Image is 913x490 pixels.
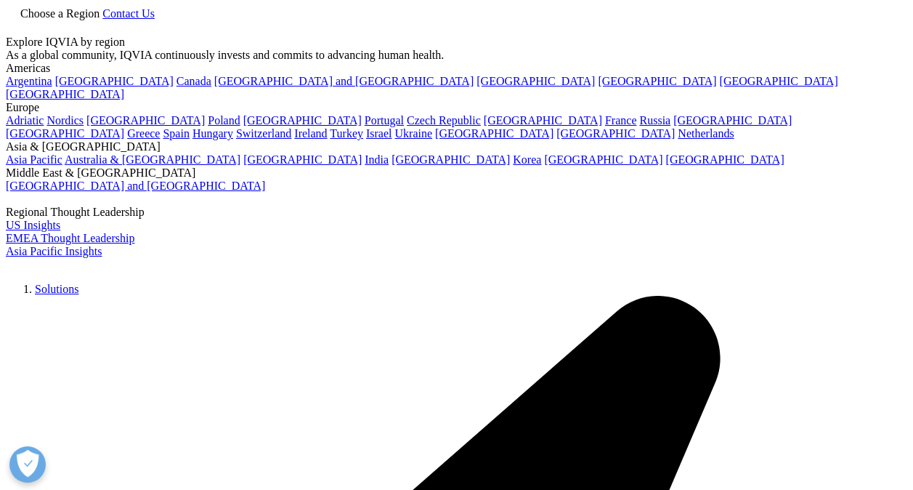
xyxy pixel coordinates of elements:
button: Open Preferences [9,446,46,483]
a: [GEOGRAPHIC_DATA] [55,75,174,87]
a: Solutions [35,283,78,295]
a: [GEOGRAPHIC_DATA] [435,127,553,140]
div: As a global community, IQVIA continuously invests and commits to advancing human health. [6,49,907,62]
a: Turkey [330,127,363,140]
a: France [605,114,637,126]
a: [GEOGRAPHIC_DATA] [544,153,662,166]
a: [GEOGRAPHIC_DATA] [598,75,716,87]
a: India [365,153,389,166]
div: Americas [6,62,907,75]
a: Argentina [6,75,52,87]
a: Czech Republic [407,114,481,126]
a: Israel [366,127,392,140]
a: Korea [513,153,541,166]
a: Asia Pacific Insights [6,245,102,257]
a: Nordics [46,114,84,126]
a: [GEOGRAPHIC_DATA] [476,75,595,87]
a: [GEOGRAPHIC_DATA] [673,114,792,126]
a: [GEOGRAPHIC_DATA] [6,127,124,140]
a: Portugal [365,114,404,126]
a: [GEOGRAPHIC_DATA] [720,75,838,87]
div: Regional Thought Leadership [6,206,907,219]
div: Asia & [GEOGRAPHIC_DATA] [6,140,907,153]
a: [GEOGRAPHIC_DATA] [6,88,124,100]
div: Explore IQVIA by region [6,36,907,49]
span: Choose a Region [20,7,100,20]
a: Ireland [294,127,327,140]
a: Poland [208,114,240,126]
a: [GEOGRAPHIC_DATA] [243,153,362,166]
a: Canada [176,75,211,87]
a: Australia & [GEOGRAPHIC_DATA] [65,153,240,166]
a: [GEOGRAPHIC_DATA] [243,114,362,126]
a: [GEOGRAPHIC_DATA] [556,127,675,140]
a: Switzerland [236,127,291,140]
a: Asia Pacific [6,153,62,166]
a: Adriatic [6,114,44,126]
a: US Insights [6,219,60,231]
a: Spain [163,127,189,140]
a: [GEOGRAPHIC_DATA] [484,114,602,126]
a: Hungary [192,127,233,140]
a: [GEOGRAPHIC_DATA] [666,153,784,166]
div: Europe [6,101,907,114]
a: Ukraine [395,127,433,140]
a: EMEA Thought Leadership [6,232,134,244]
a: Greece [127,127,160,140]
div: Middle East & [GEOGRAPHIC_DATA] [6,166,907,180]
a: Netherlands [678,127,734,140]
a: Contact Us [102,7,155,20]
a: Russia [640,114,671,126]
a: [GEOGRAPHIC_DATA] [391,153,510,166]
a: [GEOGRAPHIC_DATA] [86,114,205,126]
a: [GEOGRAPHIC_DATA] and [GEOGRAPHIC_DATA] [214,75,474,87]
a: [GEOGRAPHIC_DATA] and [GEOGRAPHIC_DATA] [6,180,265,192]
